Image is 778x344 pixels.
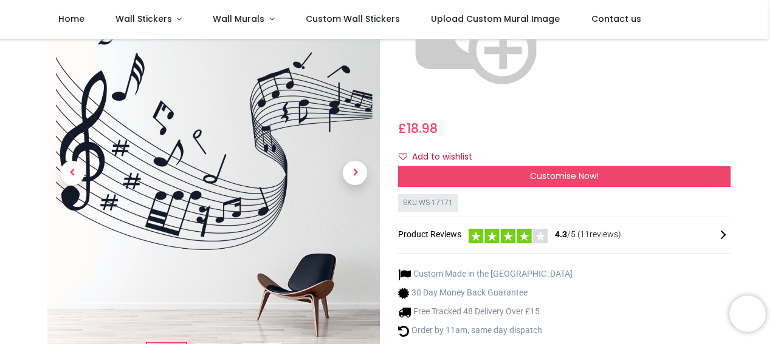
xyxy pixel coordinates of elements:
span: Home [58,13,84,25]
span: 4.3 [555,229,567,239]
a: Next [330,64,380,281]
span: Custom Wall Stickers [306,13,400,25]
li: Custom Made in the [GEOGRAPHIC_DATA] [398,268,573,281]
span: Previous [60,161,84,185]
span: Contact us [591,13,641,25]
i: Add to wishlist [399,152,407,161]
li: 30 Day Money Back Guarantee [398,287,573,300]
a: Previous [47,64,97,281]
iframe: Brevo live chat [729,295,766,332]
span: Wall Murals [213,13,264,25]
li: Free Tracked 48 Delivery Over £15 [398,306,573,319]
div: SKU: WS-17171 [398,194,458,212]
span: Upload Custom Mural Image [431,13,560,25]
span: Customise Now! [530,170,599,182]
button: Add to wishlistAdd to wishlist [398,147,483,167]
span: Next [343,161,367,185]
span: £ [398,120,438,137]
span: Wall Stickers [115,13,172,25]
span: /5 ( 11 reviews) [555,229,621,241]
div: Product Reviews [398,227,731,243]
li: Order by 11am, same day dispatch [398,325,573,337]
span: 18.98 [407,120,438,137]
